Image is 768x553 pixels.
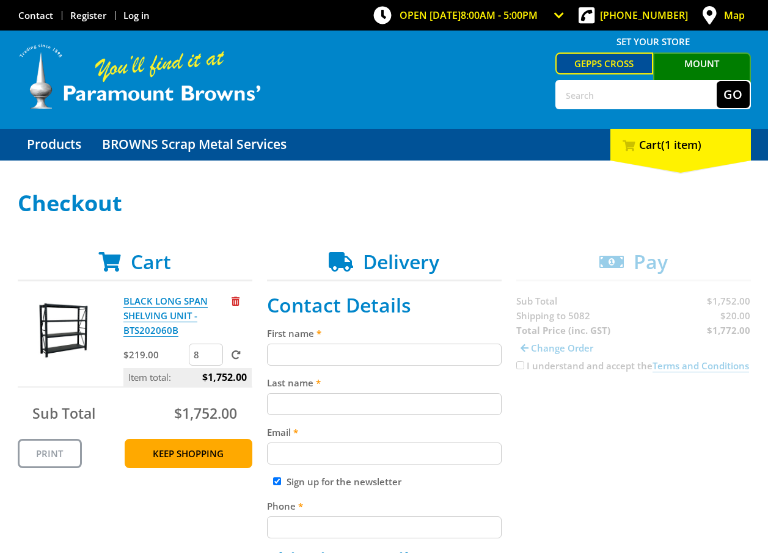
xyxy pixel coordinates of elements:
[18,191,751,215] h1: Checkout
[610,129,751,161] div: Cart
[174,403,237,423] span: $1,752.00
[267,344,502,366] input: Please enter your first name.
[363,248,439,275] span: Delivery
[555,32,751,51] span: Set your store
[70,9,106,21] a: Go to the registration page
[123,9,150,21] a: Log in
[27,294,101,367] img: BLACK LONG SPAN SHELVING UNIT - BTS202060B
[123,368,252,386] p: Item total:
[267,499,502,513] label: Phone
[461,9,538,22] span: 8:00am - 5:00pm
[232,295,240,307] a: Remove from cart
[18,129,90,161] a: Go to the Products page
[202,368,247,386] span: $1,752.00
[267,425,502,439] label: Email
[267,326,502,341] label: First name
[18,43,262,110] img: Paramount Browns'
[32,403,95,423] span: Sub Total
[267,516,502,538] input: Please enter your telephone number.
[287,475,401,488] label: Sign up for the newsletter
[18,9,53,21] a: Go to the Contact page
[93,129,296,161] a: Go to the BROWNS Scrap Metal Services page
[267,375,502,390] label: Last name
[717,81,750,108] button: Go
[267,393,502,415] input: Please enter your last name.
[125,439,252,468] a: Keep Shopping
[18,439,82,468] a: Print
[267,294,502,317] h2: Contact Details
[653,52,751,94] a: Mount [PERSON_NAME]
[123,347,186,362] p: $219.00
[267,443,502,464] input: Please enter your email address.
[557,81,717,108] input: Search
[123,295,208,337] a: BLACK LONG SPAN SHELVING UNIT - BTS202060B
[555,52,653,74] a: Gepps Cross
[400,9,538,22] span: OPEN [DATE]
[131,248,171,275] span: Cart
[661,137,701,152] span: (1 item)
